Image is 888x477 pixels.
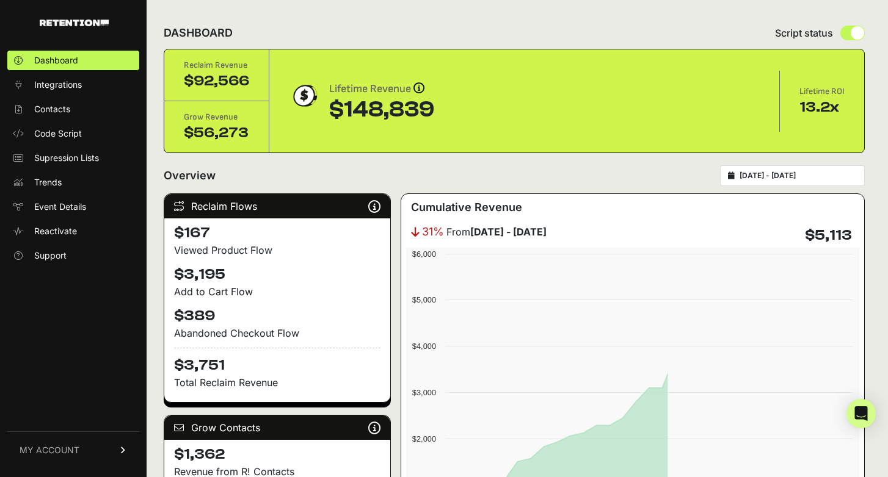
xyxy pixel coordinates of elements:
span: Event Details [34,201,86,213]
text: $2,000 [412,434,436,443]
img: dollar-coin-05c43ed7efb7bc0c12610022525b4bbbb207c7efeef5aecc26f025e68dcafac9.png [289,81,319,111]
div: Lifetime Revenue [329,81,434,98]
text: $3,000 [412,388,436,397]
span: Code Script [34,127,82,140]
a: MY ACCOUNT [7,431,139,468]
img: Retention.com [40,20,109,26]
div: Open Intercom Messenger [846,399,876,428]
text: $5,000 [412,295,436,304]
span: Reactivate [34,225,77,237]
a: Contacts [7,99,139,119]
span: Trends [34,176,62,188]
span: Supression Lists [34,152,99,164]
div: Grow Revenue [184,111,249,123]
h4: $167 [174,223,380,243]
h4: $3,195 [174,265,380,284]
h2: Overview [164,167,216,184]
span: From [446,224,547,239]
span: Script status [775,26,833,40]
div: Reclaim Revenue [184,59,249,71]
a: Supression Lists [7,148,139,168]
text: $6,000 [412,249,436,259]
div: $148,839 [329,98,434,122]
h2: DASHBOARD [164,24,233,41]
span: Contacts [34,103,70,115]
a: Dashboard [7,51,139,70]
span: Support [34,249,67,262]
div: Add to Cart Flow [174,284,380,299]
a: Integrations [7,75,139,95]
div: 13.2x [799,98,845,117]
a: Trends [7,173,139,192]
h4: $5,113 [805,226,852,245]
a: Support [7,246,139,265]
div: Reclaim Flows [164,194,390,218]
div: Lifetime ROI [799,85,845,98]
strong: [DATE] - [DATE] [470,226,547,238]
div: Abandoned Checkout Flow [174,326,380,340]
div: Grow Contacts [164,415,390,440]
span: Integrations [34,79,82,91]
a: Code Script [7,124,139,143]
div: $56,273 [184,123,249,143]
div: Viewed Product Flow [174,243,380,257]
div: $92,566 [184,71,249,91]
h4: $3,751 [174,348,380,375]
p: Total Reclaim Revenue [174,375,380,390]
a: Reactivate [7,221,139,241]
span: Dashboard [34,54,78,66]
text: $4,000 [412,342,436,351]
h3: Cumulative Revenue [411,199,522,216]
span: MY ACCOUNT [20,444,79,456]
a: Event Details [7,197,139,217]
h4: $389 [174,306,380,326]
span: 31% [422,223,444,240]
h4: $1,362 [174,445,380,464]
